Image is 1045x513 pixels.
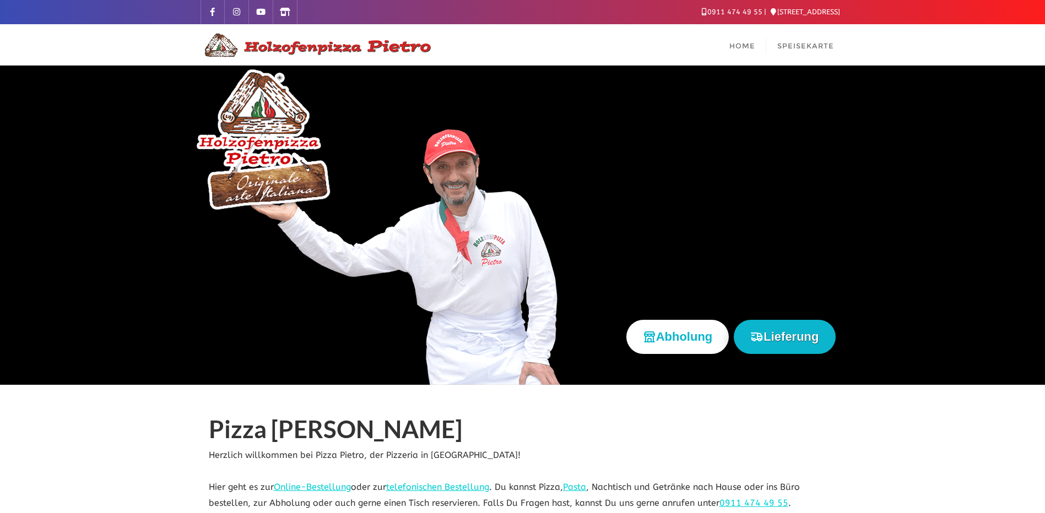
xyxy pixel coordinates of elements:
[719,498,788,508] a: 0911 474 49 55
[274,482,351,492] a: Online-Bestellung
[626,320,729,353] button: Abholung
[209,416,837,447] h1: Pizza [PERSON_NAME]
[702,8,762,16] a: 0911 474 49 55
[771,8,840,16] a: [STREET_ADDRESS]
[201,32,432,58] img: Logo
[718,24,766,66] a: Home
[386,482,489,492] a: telefonischen Bestellung
[766,24,845,66] a: Speisekarte
[777,41,834,50] span: Speisekarte
[563,482,586,492] a: Pasta
[201,416,845,511] div: Herzlich willkommen bei Pizza Pietro, der Pizzeria in [GEOGRAPHIC_DATA]! Hier geht es zur oder zu...
[729,41,755,50] span: Home
[734,320,835,353] button: Lieferung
